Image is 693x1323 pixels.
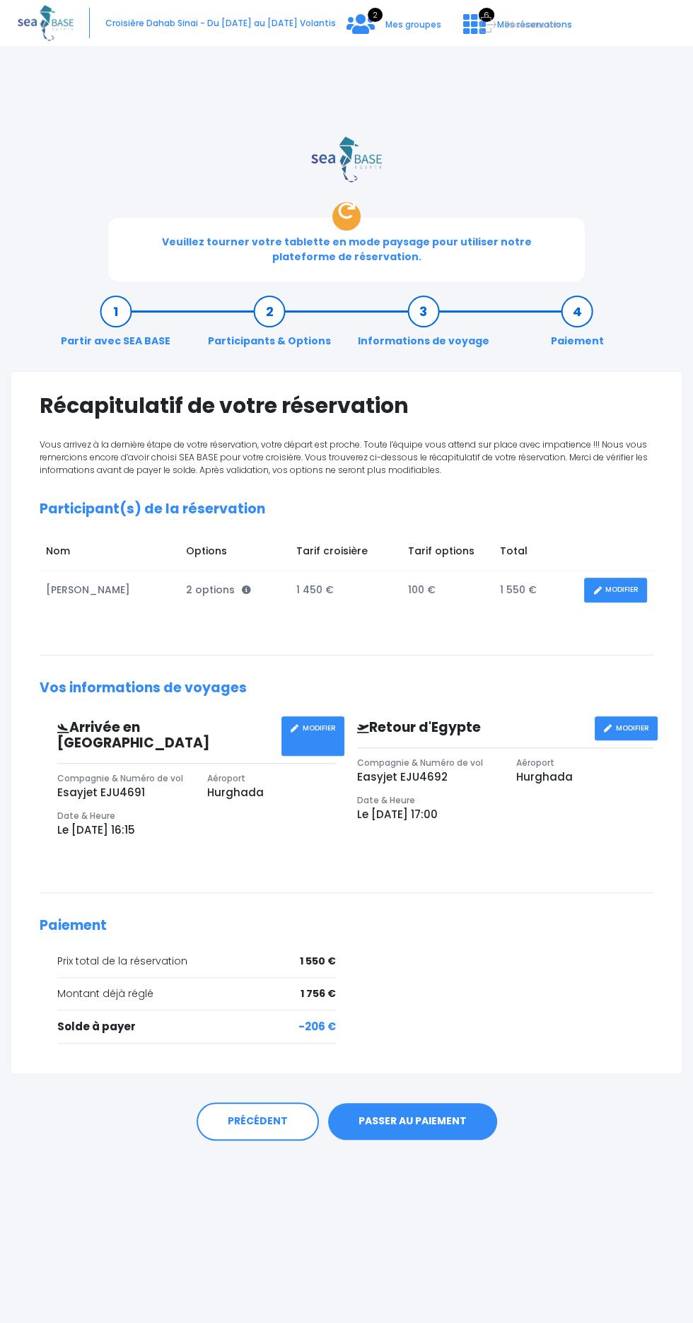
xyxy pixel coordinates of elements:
div: Montant déjà réglé [57,986,336,1001]
a: MODIFIER [595,716,658,741]
a: 6 Mes réservations [452,23,581,35]
a: Informations de voyage [351,304,496,349]
span: Mes groupes [385,18,441,30]
p: Esayjet EJU4691 [57,785,186,801]
span: Compagnie & Numéro de vol [57,772,183,784]
p: Le [DATE] 16:15 [57,822,336,839]
span: 2 [368,8,383,22]
span: 2 options [186,583,251,597]
span: Compagnie & Numéro de vol [357,757,483,769]
p: Hurghada [516,769,654,786]
span: Vous arrivez à la dernière étape de votre réservation, votre départ est proche. Toute l’équipe vo... [40,438,648,476]
a: Participants & Options [201,304,338,349]
span: Croisière Dahab Sinai - Du [DATE] au [DATE] Volantis [105,17,336,29]
div: Prix total de la réservation [57,954,336,969]
h2: Paiement [40,918,653,934]
h2: Participant(s) de la réservation [40,501,653,518]
a: MODIFIER [281,716,344,757]
td: Options [180,537,291,571]
div: Solde à payer [57,1019,336,1035]
td: Tarif croisière [290,537,402,571]
span: Déconnexion [504,18,560,30]
a: 2 Mes groupes [335,23,452,35]
span: 1 756 € [301,986,336,1001]
p: Easyjet EJU4692 [357,769,495,786]
td: Total [494,537,578,571]
td: 1 550 € [494,571,578,609]
td: 1 450 € [290,571,402,609]
td: [PERSON_NAME] [40,571,180,609]
p: Le [DATE] 17:00 [357,807,653,823]
a: PRÉCÉDENT [197,1102,319,1141]
h3: Retour d'Egypte [346,720,585,737]
span: Aéroport [516,757,554,769]
a: PASSER AU PAIEMENT [328,1103,497,1140]
img: logo_color1.png [311,136,382,182]
p: Hurghada [207,785,336,801]
span: Veuillez tourner votre tablette en mode paysage pour utiliser notre plateforme de réservation. [161,235,531,264]
h2: Vos informations de voyages [40,680,653,697]
h3: Arrivée en [GEOGRAPHIC_DATA] [47,720,272,752]
h1: Récapitulatif de votre réservation [40,393,653,419]
span: Aéroport [207,772,245,784]
a: MODIFIER [584,578,647,602]
span: Date & Heure [57,810,115,822]
td: Nom [40,537,180,571]
span: 1 550 € [300,954,336,969]
a: Paiement [544,304,611,349]
td: Tarif options [402,537,494,571]
a: Partir avec SEA BASE [54,304,177,349]
span: -206 € [298,1019,336,1035]
span: 6 [479,8,494,22]
td: 100 € [402,571,494,609]
span: Date & Heure [357,794,415,806]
